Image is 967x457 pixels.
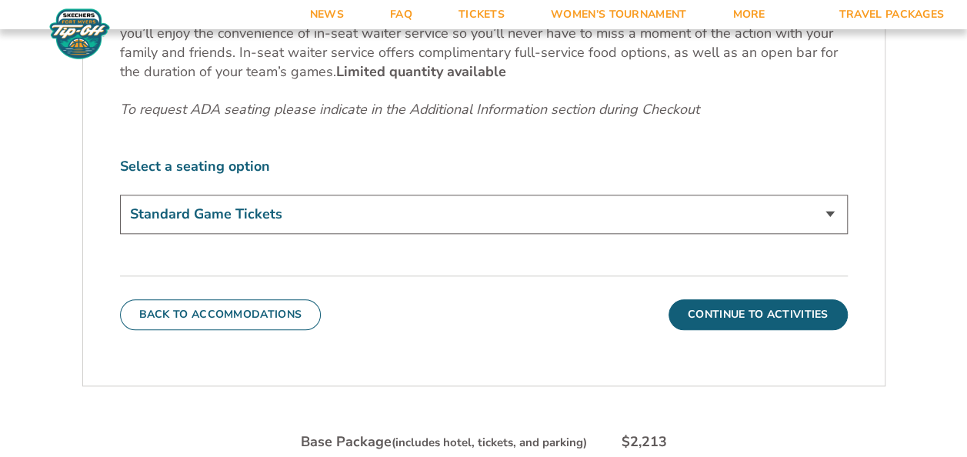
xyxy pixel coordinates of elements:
p: Experience the tournament as the ultimate VIP. Upgrade to courtside seats with your feet right on... [120,5,848,82]
div: $2,213 [622,432,667,452]
b: Limited quantity available [336,62,506,81]
img: Fort Myers Tip-Off [46,8,113,60]
div: Base Package [301,432,587,452]
label: Select a seating option [120,157,848,176]
small: (includes hotel, tickets, and parking) [392,435,587,450]
button: Back To Accommodations [120,299,322,330]
em: To request ADA seating please indicate in the Additional Information section during Checkout [120,100,699,118]
button: Continue To Activities [669,299,848,330]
